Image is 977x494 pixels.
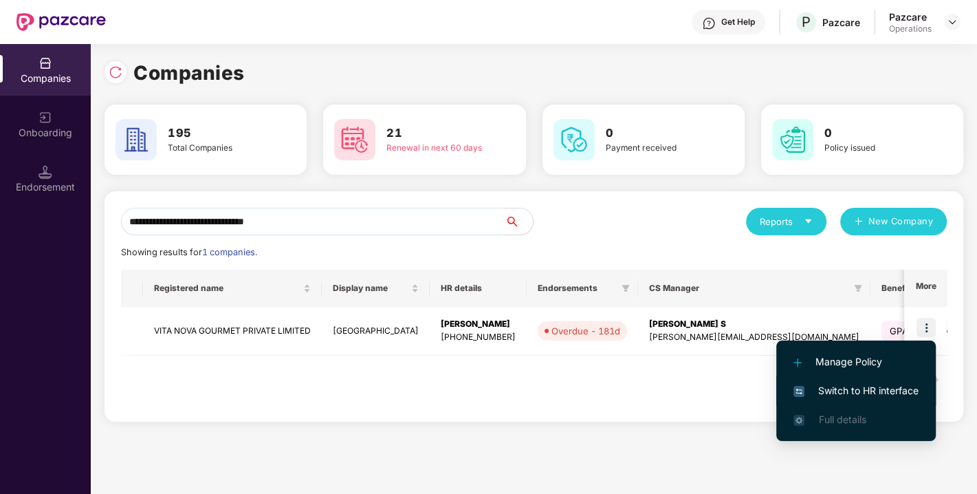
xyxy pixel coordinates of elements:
span: filter [622,284,630,292]
div: [PERSON_NAME] S [649,318,859,331]
span: P [802,14,811,30]
th: More [904,270,947,307]
td: VITA NOVA GOURMET PRIVATE LIMITED [143,307,322,356]
h1: Companies [133,58,245,88]
span: Manage Policy [793,354,919,369]
span: filter [854,284,862,292]
img: svg+xml;base64,PHN2ZyB4bWxucz0iaHR0cDovL3d3dy53My5vcmcvMjAwMC9zdmciIHdpZHRoPSI2MCIgaGVpZ2h0PSI2MC... [553,119,595,160]
th: Display name [322,270,430,307]
span: right [932,376,940,384]
div: [PERSON_NAME] [441,318,516,331]
div: Get Help [721,17,755,28]
img: svg+xml;base64,PHN2ZyB4bWxucz0iaHR0cDovL3d3dy53My5vcmcvMjAwMC9zdmciIHdpZHRoPSI2MCIgaGVpZ2h0PSI2MC... [116,119,157,160]
span: search [505,216,533,227]
span: 1 companies. [202,247,257,257]
span: caret-down [804,217,813,226]
span: New Company [868,215,934,228]
div: Total Companies [168,142,268,155]
span: GPA [881,321,916,341]
button: plusNew Company [840,208,947,235]
h3: 21 [386,125,487,142]
button: search [505,208,534,235]
img: svg+xml;base64,PHN2ZyBpZD0iRHJvcGRvd24tMzJ4MzIiIHhtbG5zPSJodHRwOi8vd3d3LnczLm9yZy8yMDAwL3N2ZyIgd2... [947,17,958,28]
img: icon [916,318,936,337]
div: Pazcare [889,10,932,23]
div: Overdue - 181d [551,324,620,338]
h3: 0 [824,125,925,142]
div: Reports [760,215,813,228]
img: svg+xml;base64,PHN2ZyB4bWxucz0iaHR0cDovL3d3dy53My5vcmcvMjAwMC9zdmciIHdpZHRoPSIxNi4zNjMiIGhlaWdodD... [793,415,804,426]
img: svg+xml;base64,PHN2ZyB3aWR0aD0iMjAiIGhlaWdodD0iMjAiIHZpZXdCb3g9IjAgMCAyMCAyMCIgZmlsbD0ibm9uZSIgeG... [39,111,52,125]
div: Payment received [606,142,706,155]
h3: 195 [168,125,268,142]
span: Endorsements [538,283,616,294]
img: svg+xml;base64,PHN2ZyB3aWR0aD0iMTQuNSIgaGVpZ2h0PSIxNC41IiB2aWV3Qm94PSIwIDAgMTYgMTYiIGZpbGw9Im5vbm... [39,165,52,179]
div: [PHONE_NUMBER] [441,331,516,344]
div: Pazcare [822,16,860,29]
span: plus [854,217,863,228]
span: filter [619,280,633,297]
div: Policy issued [824,142,925,155]
div: [PERSON_NAME][EMAIL_ADDRESS][DOMAIN_NAME] [649,331,859,344]
img: svg+xml;base64,PHN2ZyBpZD0iQ29tcGFuaWVzIiB4bWxucz0iaHR0cDovL3d3dy53My5vcmcvMjAwMC9zdmciIHdpZHRoPS... [39,56,52,70]
h3: 0 [606,125,706,142]
img: svg+xml;base64,PHN2ZyB4bWxucz0iaHR0cDovL3d3dy53My5vcmcvMjAwMC9zdmciIHdpZHRoPSIxMi4yMDEiIGhlaWdodD... [793,358,802,367]
span: Switch to HR interface [793,383,919,398]
div: Renewal in next 60 days [386,142,487,155]
th: HR details [430,270,527,307]
span: CS Manager [649,283,848,294]
th: Registered name [143,270,322,307]
div: Operations [889,23,932,34]
span: Registered name [154,283,300,294]
img: svg+xml;base64,PHN2ZyBpZD0iSGVscC0zMngzMiIgeG1sbnM9Imh0dHA6Ly93d3cudzMub3JnLzIwMDAvc3ZnIiB3aWR0aD... [702,17,716,30]
button: right [925,369,947,391]
span: Showing results for [121,247,257,257]
span: Full details [818,414,866,425]
span: Display name [333,283,408,294]
td: [GEOGRAPHIC_DATA] [322,307,430,356]
img: New Pazcare Logo [17,13,106,31]
img: svg+xml;base64,PHN2ZyB4bWxucz0iaHR0cDovL3d3dy53My5vcmcvMjAwMC9zdmciIHdpZHRoPSI2MCIgaGVpZ2h0PSI2MC... [334,119,375,160]
img: svg+xml;base64,PHN2ZyB4bWxucz0iaHR0cDovL3d3dy53My5vcmcvMjAwMC9zdmciIHdpZHRoPSI2MCIgaGVpZ2h0PSI2MC... [772,119,813,160]
li: Next Page [925,369,947,391]
img: svg+xml;base64,PHN2ZyB4bWxucz0iaHR0cDovL3d3dy53My5vcmcvMjAwMC9zdmciIHdpZHRoPSIxNiIgaGVpZ2h0PSIxNi... [793,386,804,397]
span: filter [851,280,865,297]
img: svg+xml;base64,PHN2ZyBpZD0iUmVsb2FkLTMyeDMyIiB4bWxucz0iaHR0cDovL3d3dy53My5vcmcvMjAwMC9zdmciIHdpZH... [109,65,122,79]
